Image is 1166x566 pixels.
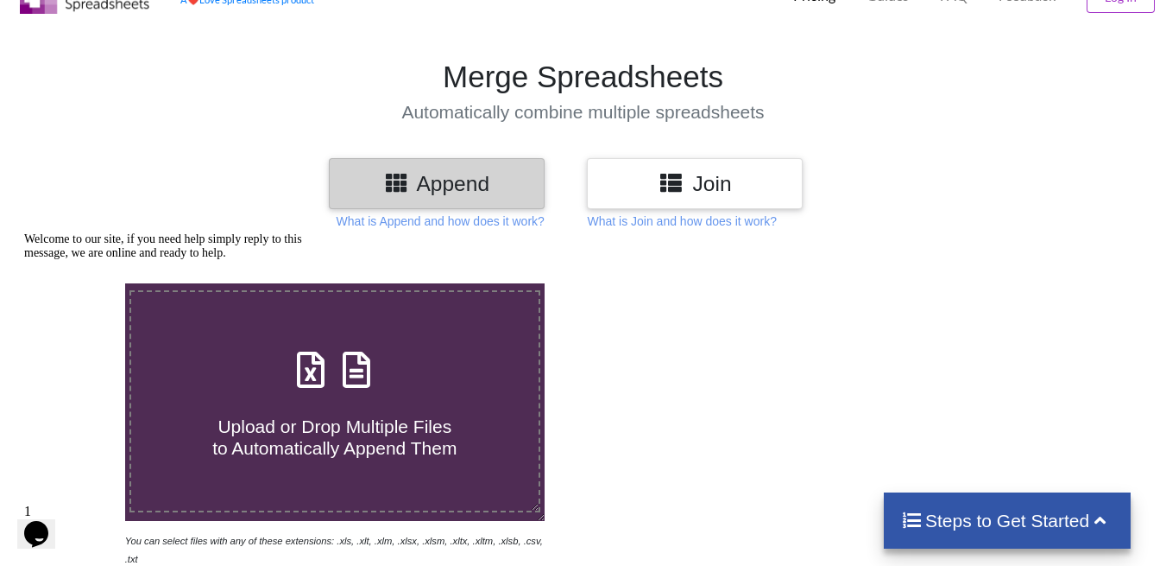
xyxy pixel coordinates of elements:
p: What is Append and how does it work? [337,213,545,230]
div: Welcome to our site, if you need help simply reply to this message, we are online and ready to help. [7,7,318,35]
iframe: chat widget [17,497,72,549]
iframe: chat widget [17,226,328,488]
h3: Append [342,171,532,196]
h4: Steps to Get Started [901,510,1114,531]
span: Welcome to our site, if you need help simply reply to this message, we are online and ready to help. [7,7,285,34]
span: Upload or Drop Multiple Files to Automatically Append Them [212,417,457,458]
i: You can select files with any of these extensions: .xls, .xlt, .xlm, .xlsx, .xlsm, .xltx, .xltm, ... [125,536,543,564]
h3: Join [600,171,790,196]
p: What is Join and how does it work? [587,213,776,230]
